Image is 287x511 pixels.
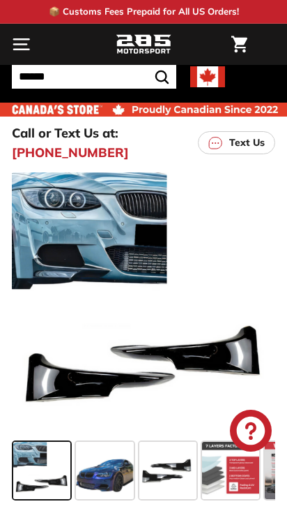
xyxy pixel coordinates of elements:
[49,5,239,19] p: 📦 Customs Fees Prepaid for All US Orders!
[12,143,129,162] a: [PHONE_NUMBER]
[116,33,171,57] img: Logo_285_Motorsport_areodynamics_components
[226,410,276,455] inbox-online-store-chat: Shopify online store chat
[224,24,254,64] a: Cart
[12,124,118,142] p: Call or Text Us at:
[12,65,176,89] input: Search
[229,135,265,150] p: Text Us
[198,131,275,154] a: Text Us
